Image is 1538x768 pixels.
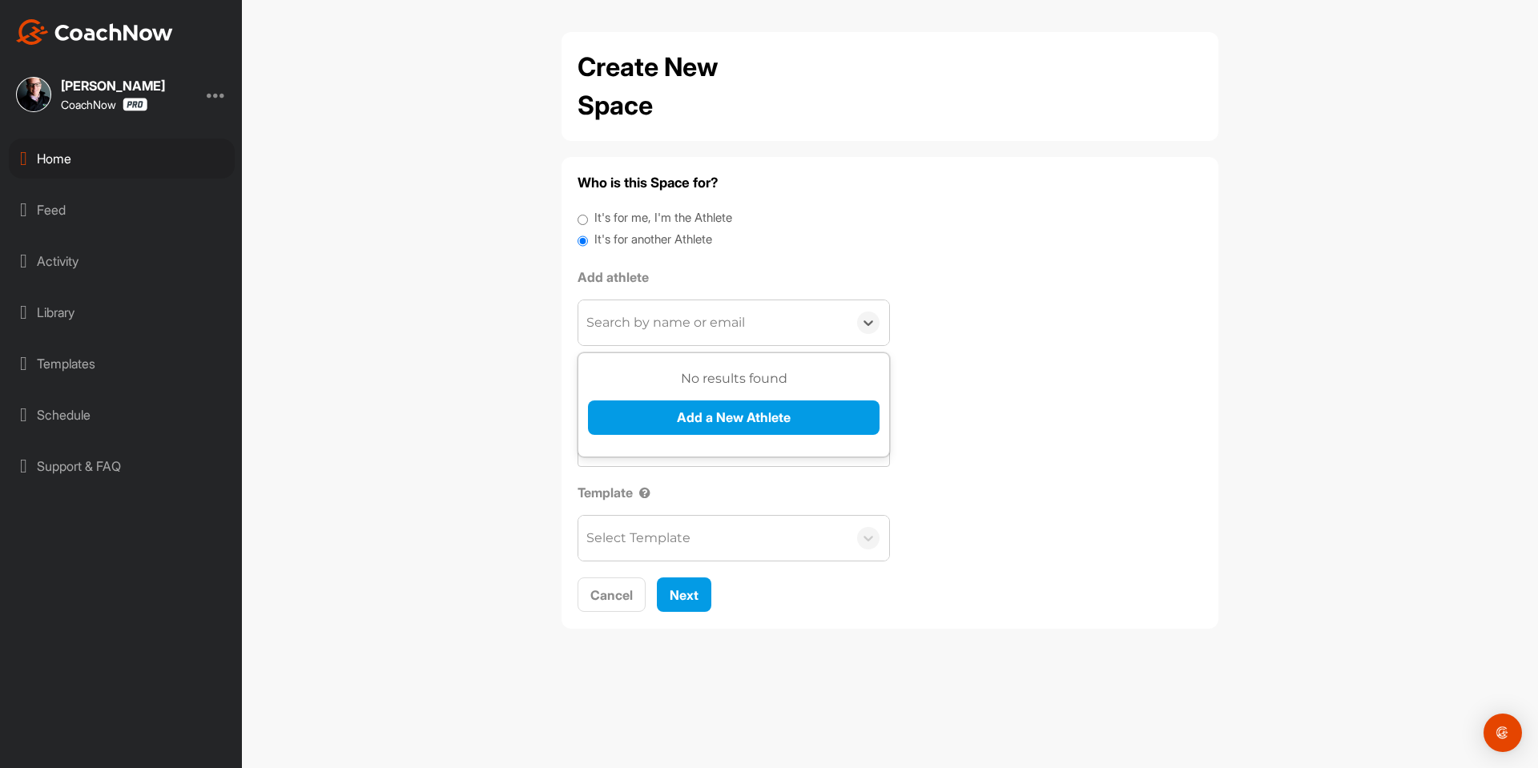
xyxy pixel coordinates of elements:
div: Search by name or email [586,313,745,332]
button: Cancel [578,577,646,612]
h2: Create New Space [578,48,794,125]
div: Library [9,292,235,332]
div: [PERSON_NAME] [61,79,165,92]
span: Cancel [590,587,633,603]
img: CoachNow Pro [123,98,147,111]
h4: Who is this Space for? [578,173,1202,193]
div: Select Template [586,529,690,548]
div: CoachNow [61,98,147,111]
label: It's for another Athlete [594,231,712,249]
span: Next [670,587,699,603]
div: Home [9,139,235,179]
button: Add a New Athlete [588,400,880,435]
img: square_d7b6dd5b2d8b6df5777e39d7bdd614c0.jpg [16,77,51,112]
h3: No results found [588,369,880,388]
label: Add athlete [578,267,890,287]
div: Feed [9,190,235,230]
div: Open Intercom Messenger [1484,714,1522,752]
div: Support & FAQ [9,446,235,486]
div: Schedule [9,395,235,435]
label: Template [578,483,890,502]
div: Templates [9,344,235,384]
label: It's for me, I'm the Athlete [594,209,732,227]
div: Activity [9,241,235,281]
img: CoachNow [16,19,173,45]
button: Next [657,577,711,612]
